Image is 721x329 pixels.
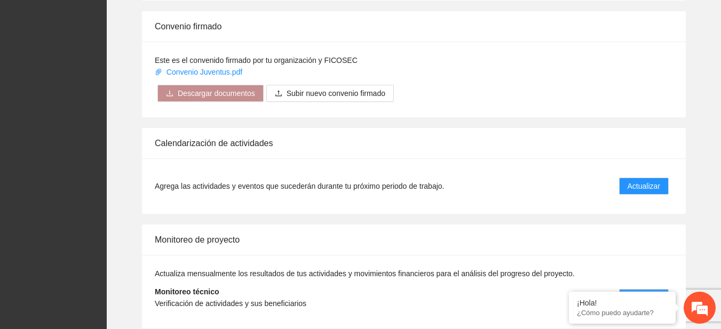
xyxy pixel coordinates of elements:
[62,105,147,213] span: Estamos en línea.
[5,217,203,254] textarea: Escriba su mensaje y pulse “Intro”
[266,89,394,98] span: uploadSubir nuevo convenio firmado
[155,128,673,158] div: Calendarización de actividades
[619,289,669,306] button: Actualizar
[577,299,668,307] div: ¡Hola!
[157,85,264,102] button: downloadDescargar documentos
[619,178,669,195] button: Actualizar
[155,180,444,192] span: Agrega las actividades y eventos que sucederán durante tu próximo periodo de trabajo.
[275,90,282,98] span: upload
[178,87,255,99] span: Descargar documentos
[175,5,201,31] div: Minimizar ventana de chat en vivo
[155,269,575,278] span: Actualiza mensualmente los resultados de tus actividades y movimientos financieros para el anális...
[155,287,219,296] strong: Monitoreo técnico
[166,90,173,98] span: download
[56,54,179,68] div: Chatee con nosotros ahora
[287,87,385,99] span: Subir nuevo convenio firmado
[155,68,244,76] a: Convenio Juventus.pdf
[155,299,306,308] span: Verificación de actividades y sus beneficiarios
[628,180,660,192] span: Actualizar
[155,11,673,42] div: Convenio firmado
[577,309,668,317] p: ¿Cómo puedo ayudarte?
[155,56,358,65] span: Este es el convenido firmado por tu organización y FICOSEC
[155,68,162,76] span: paper-clip
[266,85,394,102] button: uploadSubir nuevo convenio firmado
[155,224,673,255] div: Monitoreo de proyecto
